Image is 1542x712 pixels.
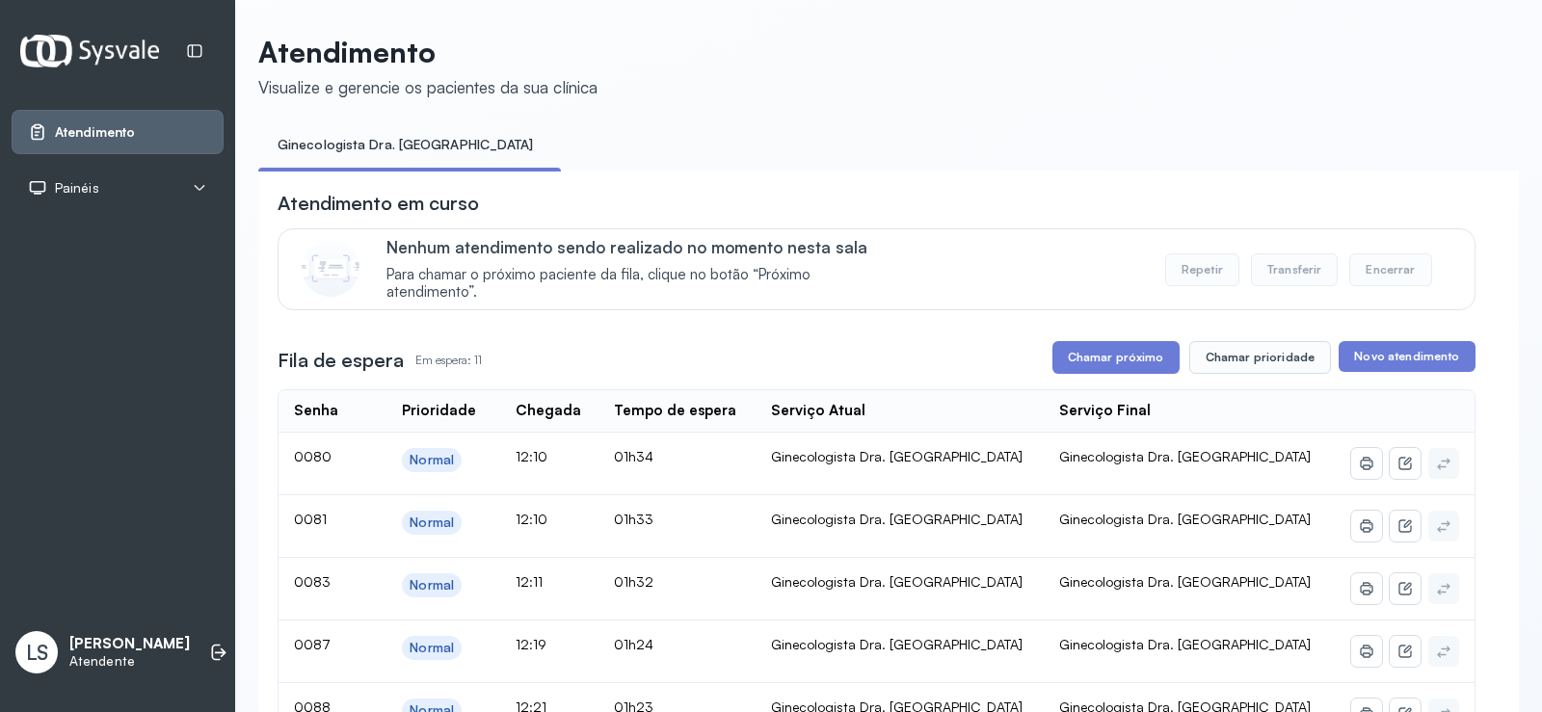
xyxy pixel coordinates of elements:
[771,402,865,420] div: Serviço Atual
[1349,253,1431,286] button: Encerrar
[614,636,653,652] span: 01h24
[1059,573,1311,590] span: Ginecologista Dra. [GEOGRAPHIC_DATA]
[28,122,207,142] a: Atendimento
[410,514,454,531] div: Normal
[1189,341,1332,374] button: Chamar prioridade
[771,511,1028,528] div: Ginecologista Dra. [GEOGRAPHIC_DATA]
[55,124,135,141] span: Atendimento
[614,448,653,464] span: 01h34
[614,402,736,420] div: Tempo de espera
[1059,448,1311,464] span: Ginecologista Dra. [GEOGRAPHIC_DATA]
[771,636,1028,653] div: Ginecologista Dra. [GEOGRAPHIC_DATA]
[1052,341,1180,374] button: Chamar próximo
[410,452,454,468] div: Normal
[614,573,653,590] span: 01h32
[294,636,331,652] span: 0087
[614,511,653,527] span: 01h33
[20,35,159,66] img: Logotipo do estabelecimento
[69,635,190,653] p: [PERSON_NAME]
[516,511,547,527] span: 12:10
[516,573,543,590] span: 12:11
[1059,636,1311,652] span: Ginecologista Dra. [GEOGRAPHIC_DATA]
[278,190,479,217] h3: Atendimento em curso
[294,402,338,420] div: Senha
[1251,253,1339,286] button: Transferir
[278,347,404,374] h3: Fila de espera
[258,35,598,69] p: Atendimento
[771,573,1028,591] div: Ginecologista Dra. [GEOGRAPHIC_DATA]
[1059,402,1151,420] div: Serviço Final
[1165,253,1239,286] button: Repetir
[402,402,476,420] div: Prioridade
[294,448,332,464] span: 0080
[302,239,359,297] img: Imagem de CalloutCard
[258,129,553,161] a: Ginecologista Dra. [GEOGRAPHIC_DATA]
[771,448,1028,465] div: Ginecologista Dra. [GEOGRAPHIC_DATA]
[294,511,327,527] span: 0081
[258,77,598,97] div: Visualize e gerencie os pacientes da sua clínica
[386,266,896,303] span: Para chamar o próximo paciente da fila, clique no botão “Próximo atendimento”.
[294,573,331,590] span: 0083
[516,448,547,464] span: 12:10
[1059,511,1311,527] span: Ginecologista Dra. [GEOGRAPHIC_DATA]
[69,653,190,670] p: Atendente
[410,577,454,593] div: Normal
[516,636,546,652] span: 12:19
[410,640,454,656] div: Normal
[516,402,581,420] div: Chegada
[1339,341,1475,372] button: Novo atendimento
[55,180,99,197] span: Painéis
[415,347,482,374] p: Em espera: 11
[386,237,896,257] p: Nenhum atendimento sendo realizado no momento nesta sala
